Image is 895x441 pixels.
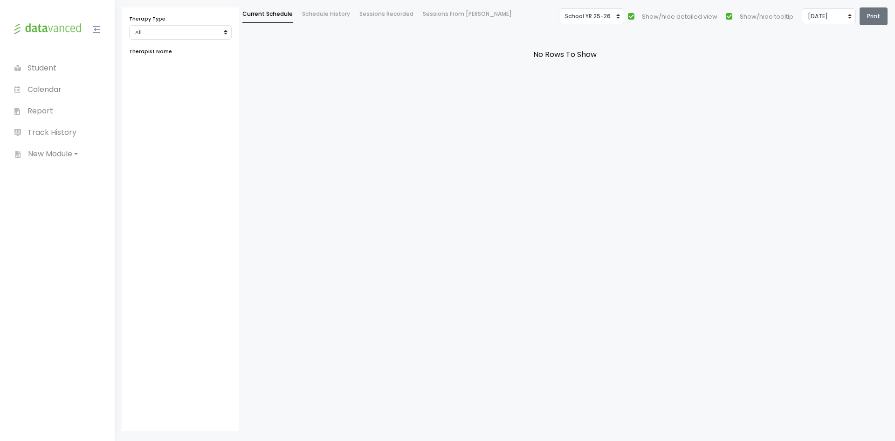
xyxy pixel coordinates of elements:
span: Student [28,64,56,72]
a: Report [7,102,107,120]
span: No Rows To Show [533,51,597,58]
a: Calendar [7,81,107,98]
a: Track History [7,124,107,141]
img: Dataadvanced [93,26,100,33]
button: Schedule History [302,11,350,23]
label: Therapy Type [129,16,165,21]
button: Print [860,7,888,25]
a: Student [7,59,107,77]
a: New Module [7,145,107,163]
span: Track History [28,129,76,136]
button: Sessions From [PERSON_NAME] [423,11,512,23]
span: Report [28,107,53,115]
label: Show/hide tooltip [726,11,798,22]
button: Current Schedule [242,11,293,23]
button: Sessions Recorded [359,11,413,23]
span: Calendar [28,86,62,93]
span: New Module [28,150,72,158]
label: Show/hide detailed view [628,11,722,22]
label: Therapist Name [129,49,172,54]
img: Dataadvanced [14,23,81,35]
